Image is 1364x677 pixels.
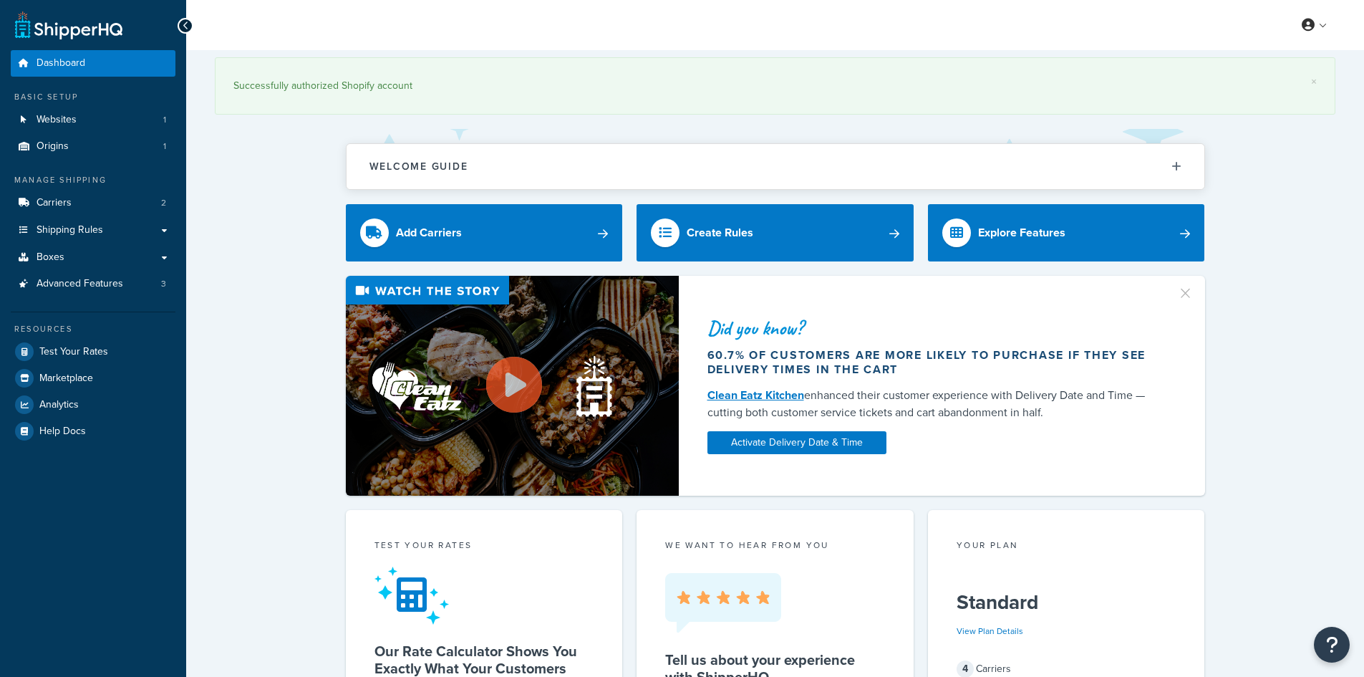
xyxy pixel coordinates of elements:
span: 1 [163,140,166,153]
a: Add Carriers [346,204,623,261]
p: we want to hear from you [665,539,885,552]
a: Activate Delivery Date & Time [707,431,886,454]
li: Advanced Features [11,271,175,297]
a: Boxes [11,244,175,271]
div: 60.7% of customers are more likely to purchase if they see delivery times in the cart [707,348,1160,377]
div: enhanced their customer experience with Delivery Date and Time — cutting both customer service ti... [707,387,1160,421]
span: 1 [163,114,166,126]
div: Manage Shipping [11,174,175,186]
a: Analytics [11,392,175,418]
li: Origins [11,133,175,160]
div: Did you know? [707,318,1160,338]
span: 3 [161,278,166,290]
a: Websites1 [11,107,175,133]
h2: Welcome Guide [369,161,468,172]
a: Create Rules [637,204,914,261]
a: Explore Features [928,204,1205,261]
div: Create Rules [687,223,753,243]
div: Basic Setup [11,91,175,103]
a: Test Your Rates [11,339,175,365]
a: Marketplace [11,365,175,391]
span: Websites [37,114,77,126]
a: Carriers2 [11,190,175,216]
span: Origins [37,140,69,153]
span: Carriers [37,197,72,209]
div: Successfully authorized Shopify account [233,76,1317,96]
a: Dashboard [11,50,175,77]
span: 2 [161,197,166,209]
a: View Plan Details [957,625,1023,638]
img: Video thumbnail [346,276,679,496]
span: Dashboard [37,57,85,69]
li: Websites [11,107,175,133]
a: × [1311,76,1317,87]
span: Boxes [37,251,64,264]
div: Add Carriers [396,223,462,243]
a: Clean Eatz Kitchen [707,387,804,403]
span: Advanced Features [37,278,123,290]
a: Help Docs [11,418,175,444]
span: Marketplace [39,373,93,385]
a: Shipping Rules [11,217,175,244]
button: Welcome Guide [347,144,1204,189]
div: Resources [11,323,175,335]
span: Test Your Rates [39,346,108,358]
span: Shipping Rules [37,224,103,236]
span: Help Docs [39,426,86,438]
a: Advanced Features3 [11,271,175,297]
div: Test your rates [374,539,594,555]
a: Origins1 [11,133,175,160]
li: Carriers [11,190,175,216]
div: Explore Features [978,223,1065,243]
div: Your Plan [957,539,1176,555]
button: Open Resource Center [1314,627,1350,663]
h5: Standard [957,591,1176,614]
span: Analytics [39,399,79,411]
